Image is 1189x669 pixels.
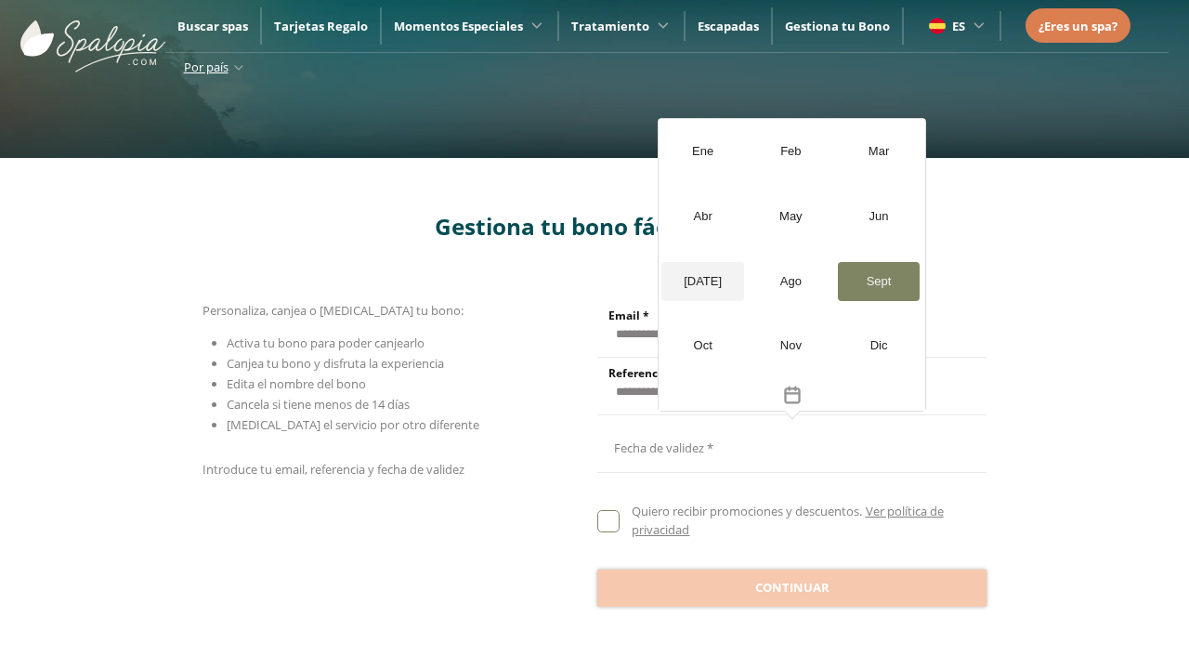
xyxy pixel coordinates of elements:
[632,503,862,519] span: Quiero recibir promociones y descuentos.
[435,211,754,242] span: Gestiona tu bono fácilmente
[750,132,832,171] div: Feb
[274,18,368,34] a: Tarjetas Regalo
[838,262,921,301] div: Sept
[659,378,925,411] button: Toggle overlay
[184,59,229,75] span: Por país
[750,326,832,365] div: Nov
[203,302,464,319] span: Personaliza, canjea o [MEDICAL_DATA] tu bono:
[698,18,759,34] a: Escapadas
[838,197,921,236] div: Jun
[227,396,410,413] span: Cancela si tiene menos de 14 días
[203,461,464,478] span: Introduce tu email, referencia y fecha de validez
[838,132,921,171] div: Mar
[661,326,744,365] div: Oct
[177,18,248,34] a: Buscar spas
[597,570,986,607] button: Continuar
[661,262,744,301] div: [DATE]
[227,334,425,351] span: Activa tu bono para poder canjearlo
[750,262,832,301] div: Ago
[661,132,744,171] div: Ene
[20,2,165,72] img: ImgLogoSpalopia.BvClDcEz.svg
[227,355,444,372] span: Canjea tu bono y disfruta la experiencia
[1039,16,1117,36] a: ¿Eres un spa?
[755,579,830,597] span: Continuar
[785,18,890,34] a: Gestiona tu Bono
[1039,18,1117,34] span: ¿Eres un spa?
[632,503,943,538] a: Ver política de privacidad
[838,326,921,365] div: Dic
[750,197,832,236] div: May
[661,197,744,236] div: Abr
[227,416,479,433] span: [MEDICAL_DATA] el servicio por otro diferente
[227,375,366,392] span: Edita el nombre del bono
